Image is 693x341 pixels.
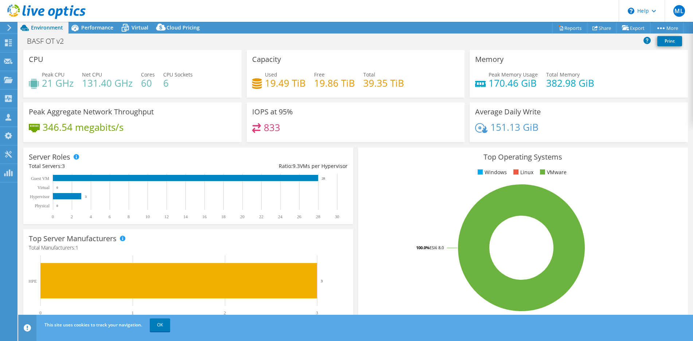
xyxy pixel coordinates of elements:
[363,79,404,87] h4: 39.35 TiB
[163,71,193,78] span: CPU Sockets
[188,162,347,170] div: Ratio: VMs per Hypervisor
[56,204,58,208] text: 0
[650,22,684,34] a: More
[490,123,539,131] h4: 151.13 GiB
[42,71,64,78] span: Peak CPU
[616,22,650,34] a: Export
[264,124,280,132] h4: 833
[30,194,50,199] text: Hypervisor
[145,214,150,219] text: 10
[546,79,594,87] h4: 382.98 GiB
[29,235,117,243] h3: Top Server Manufacturers
[90,214,92,219] text: 4
[82,71,102,78] span: Net CPU
[29,153,70,161] h3: Server Roles
[150,318,170,332] a: OK
[224,310,226,315] text: 2
[314,71,325,78] span: Free
[316,310,318,315] text: 3
[163,79,193,87] h4: 6
[252,55,281,63] h3: Capacity
[297,214,301,219] text: 26
[416,245,430,250] tspan: 100.0%
[259,214,263,219] text: 22
[265,79,306,87] h4: 19.49 TiB
[28,279,37,284] text: HPE
[587,22,617,34] a: Share
[39,310,42,315] text: 0
[81,24,113,31] span: Performance
[29,55,43,63] h3: CPU
[141,79,155,87] h4: 60
[314,79,355,87] h4: 19.86 TiB
[475,55,504,63] h3: Memory
[31,24,63,31] span: Environment
[52,214,54,219] text: 0
[62,162,65,169] span: 3
[75,244,78,251] span: 1
[29,162,188,170] div: Total Servers:
[316,214,320,219] text: 28
[430,245,444,250] tspan: ESXi 8.0
[128,214,130,219] text: 8
[42,79,74,87] h4: 21 GHz
[132,310,134,315] text: 1
[538,168,567,176] li: VMware
[265,71,277,78] span: Used
[321,279,323,283] text: 3
[109,214,111,219] text: 6
[489,71,538,78] span: Peak Memory Usage
[673,5,685,17] span: ML
[512,168,533,176] li: Linux
[221,214,226,219] text: 18
[628,8,634,14] svg: \n
[164,214,169,219] text: 12
[363,71,375,78] span: Total
[252,108,293,116] h3: IOPS at 95%
[322,177,325,180] text: 28
[202,214,207,219] text: 16
[476,168,507,176] li: Windows
[29,244,348,252] h4: Total Manufacturers:
[489,79,538,87] h4: 170.46 GiB
[167,24,200,31] span: Cloud Pricing
[85,195,87,199] text: 3
[240,214,244,219] text: 20
[29,108,154,116] h3: Peak Aggregate Network Throughput
[24,37,75,45] h1: BASF OT v2
[475,108,541,116] h3: Average Daily Write
[552,22,587,34] a: Reports
[35,203,50,208] text: Physical
[132,24,148,31] span: Virtual
[183,214,188,219] text: 14
[43,123,124,131] h4: 346.54 megabits/s
[278,214,282,219] text: 24
[38,185,50,190] text: Virtual
[44,322,142,328] span: This site uses cookies to track your navigation.
[293,162,300,169] span: 9.3
[141,71,155,78] span: Cores
[335,214,339,219] text: 30
[657,36,682,46] a: Print
[546,71,580,78] span: Total Memory
[31,176,49,181] text: Guest VM
[82,79,133,87] h4: 131.40 GHz
[71,214,73,219] text: 2
[364,153,682,161] h3: Top Operating Systems
[56,186,58,189] text: 0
